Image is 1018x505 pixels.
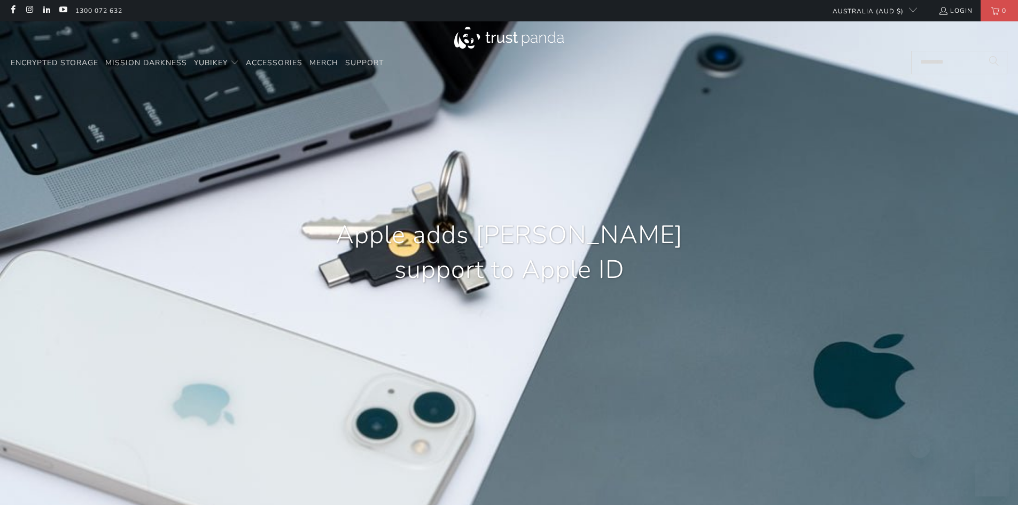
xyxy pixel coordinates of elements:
span: Mission Darkness [105,58,187,68]
a: Mission Darkness [105,51,187,76]
iframe: Button to launch messaging window [975,462,1009,496]
span: Support [345,58,384,68]
button: Search [981,51,1007,74]
nav: Translation missing: en.navigation.header.main_nav [11,51,384,76]
input: Search... [911,51,1007,74]
a: Accessories [246,51,302,76]
span: Encrypted Storage [11,58,98,68]
span: YubiKey [194,58,228,68]
a: Encrypted Storage [11,51,98,76]
a: Support [345,51,384,76]
a: Trust Panda Australia on Instagram [25,6,34,15]
span: Merch [309,58,338,68]
a: Login [938,5,973,17]
iframe: Close message [909,437,930,458]
a: Trust Panda Australia on LinkedIn [42,6,51,15]
span: Accessories [246,58,302,68]
a: Trust Panda Australia on Facebook [8,6,17,15]
img: Trust Panda Australia [454,27,564,49]
a: 1300 072 632 [75,5,122,17]
a: Merch [309,51,338,76]
a: Trust Panda Australia on YouTube [58,6,67,15]
h1: Apple adds [PERSON_NAME] support to Apple ID [333,217,686,288]
summary: YubiKey [194,51,239,76]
